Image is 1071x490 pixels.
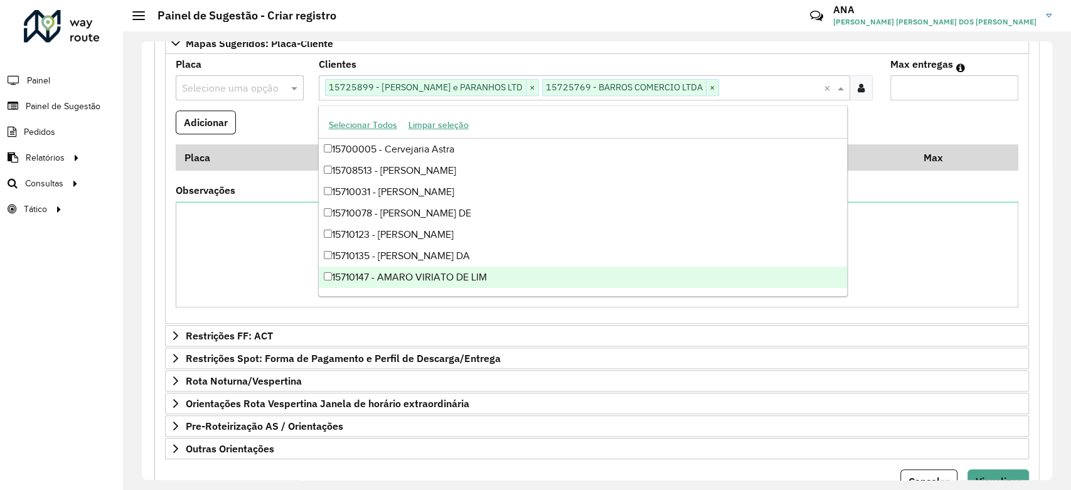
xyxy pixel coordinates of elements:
[319,181,847,203] div: 15710031 - [PERSON_NAME]
[165,370,1029,391] a: Rota Noturna/Vespertina
[186,398,469,408] span: Orientações Rota Vespertina Janela de horário extraordinária
[833,16,1036,28] span: [PERSON_NAME] [PERSON_NAME] DOS [PERSON_NAME]
[165,438,1029,459] a: Outras Orientações
[165,415,1029,437] a: Pre-Roteirização AS / Orientações
[319,224,847,245] div: 15710123 - [PERSON_NAME]
[319,288,847,309] div: 15710152 - [PERSON_NAME]
[176,110,236,134] button: Adicionar
[165,54,1029,324] div: Mapas Sugeridos: Placa-Cliente
[319,56,356,72] label: Clientes
[908,475,949,487] span: Cancelar
[27,74,50,87] span: Painel
[186,421,343,431] span: Pre-Roteirização AS / Orientações
[176,56,201,72] label: Placa
[956,63,965,73] em: Máximo de clientes que serão colocados na mesma rota com os clientes informados
[824,80,834,95] span: Clear all
[323,115,403,135] button: Selecionar Todos
[176,144,318,171] th: Placa
[890,56,953,72] label: Max entregas
[976,475,1021,487] span: Visualizar
[706,80,718,95] span: ×
[26,151,65,164] span: Relatórios
[24,125,55,139] span: Pedidos
[319,160,847,181] div: 15708513 - [PERSON_NAME]
[165,393,1029,414] a: Orientações Rota Vespertina Janela de horário extraordinária
[319,245,847,267] div: 15710135 - [PERSON_NAME] DA
[145,9,336,23] h2: Painel de Sugestão - Criar registro
[25,177,63,190] span: Consultas
[165,348,1029,369] a: Restrições Spot: Forma de Pagamento e Perfil de Descarga/Entrega
[26,100,100,113] span: Painel de Sugestão
[833,4,1036,16] h3: ANA
[186,376,302,386] span: Rota Noturna/Vespertina
[165,33,1029,54] a: Mapas Sugeridos: Placa-Cliente
[176,183,235,198] label: Observações
[24,203,47,216] span: Tático
[319,139,847,160] div: 15700005 - Cervejaria Astra
[319,203,847,224] div: 15710078 - [PERSON_NAME] DE
[186,353,501,363] span: Restrições Spot: Forma de Pagamento e Perfil de Descarga/Entrega
[526,80,538,95] span: ×
[318,105,848,297] ng-dropdown-panel: Options list
[186,38,333,48] span: Mapas Sugeridos: Placa-Cliente
[543,80,706,95] span: 15725769 - BARROS COMERCIO LTDA
[803,3,830,29] a: Contato Rápido
[915,144,965,171] th: Max
[186,331,273,341] span: Restrições FF: ACT
[186,444,274,454] span: Outras Orientações
[165,325,1029,346] a: Restrições FF: ACT
[326,80,526,95] span: 15725899 - [PERSON_NAME] e PARANHOS LTD
[319,267,847,288] div: 15710147 - AMARO VIRIATO DE LIM
[403,115,474,135] button: Limpar seleção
